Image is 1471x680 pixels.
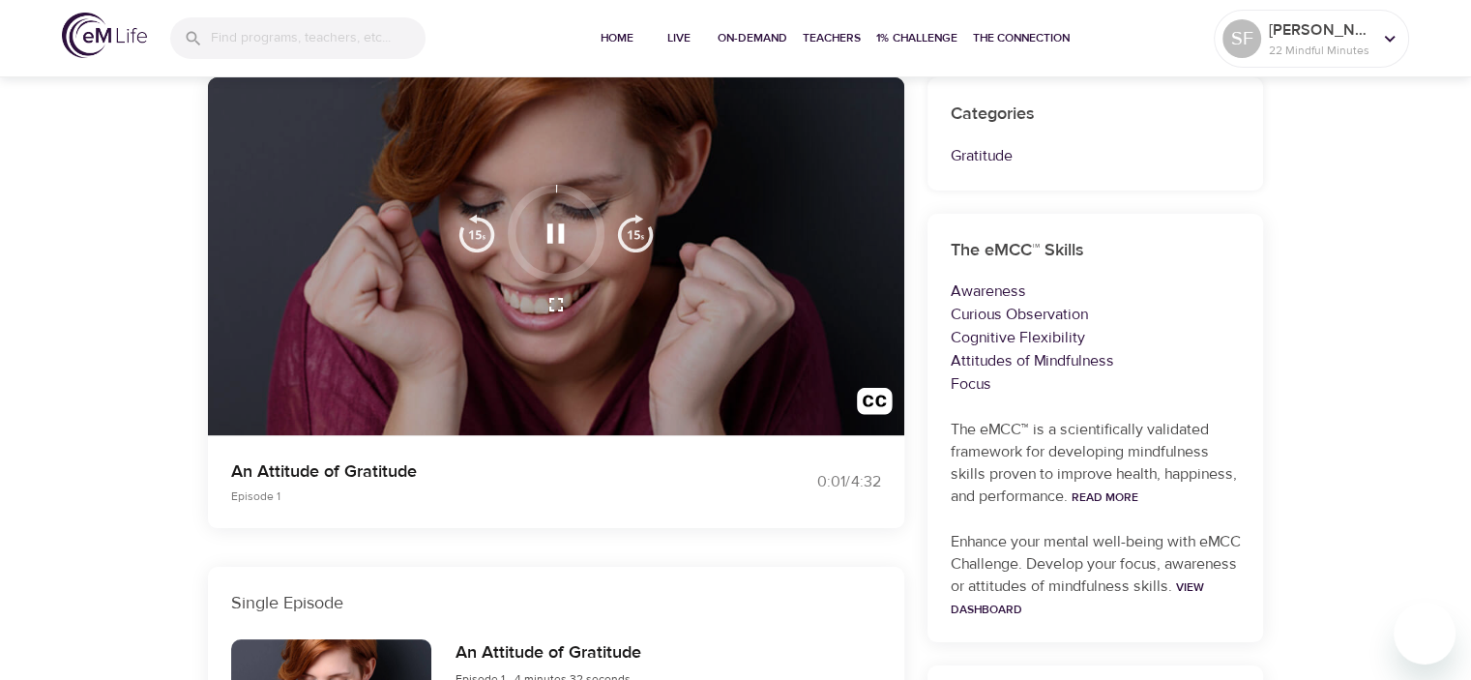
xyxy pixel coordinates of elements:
[951,303,1241,326] p: Curious Observation
[857,388,893,424] img: open_caption.svg
[62,13,147,58] img: logo
[1222,19,1261,58] div: SF
[231,590,881,616] p: Single Episode
[803,28,861,48] span: Teachers
[951,280,1241,303] p: Awareness
[951,579,1204,617] a: View Dashboard
[231,458,713,485] p: An Attitude of Gratitude
[1394,603,1456,665] iframe: Button to launch messaging window
[1072,489,1138,505] a: Read More
[1269,42,1371,59] p: 22 Mindful Minutes
[231,488,713,505] p: Episode 1
[736,471,881,493] div: 0:01 / 4:32
[876,28,957,48] span: 1% Challenge
[211,17,426,59] input: Find programs, teachers, etc...
[455,639,640,667] h6: An Attitude of Gratitude
[951,349,1241,372] p: Attitudes of Mindfulness
[951,531,1241,620] p: Enhance your mental well-being with eMCC Challenge. Develop your focus, awareness or attitudes of...
[951,372,1241,396] p: Focus
[951,101,1241,129] h6: Categories
[1269,18,1371,42] p: [PERSON_NAME]
[656,28,702,48] span: Live
[457,214,496,252] img: 15s_prev.svg
[951,144,1241,167] p: Gratitude
[951,419,1241,508] p: The eMCC™ is a scientifically validated framework for developing mindfulness skills proven to imp...
[616,214,655,252] img: 15s_next.svg
[951,326,1241,349] p: Cognitive Flexibility
[718,28,787,48] span: On-Demand
[951,237,1241,265] h6: The eMCC™ Skills
[973,28,1070,48] span: The Connection
[845,376,904,435] button: Transcript/Closed Captions (c)
[594,28,640,48] span: Home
